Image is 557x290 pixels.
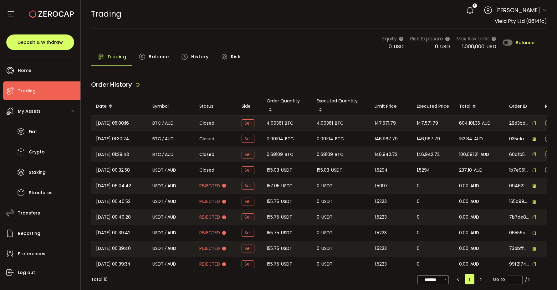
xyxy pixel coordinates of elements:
[375,229,387,236] span: 1.5223
[454,101,504,112] div: Total
[459,214,468,221] span: 0.00
[162,120,164,127] em: /
[242,198,254,205] span: Sell
[509,261,529,267] span: 99f21747-126d-4f5d-929a-95b196cd415d
[375,182,388,189] span: 1.5097
[459,151,478,158] span: 100,081.21
[321,261,333,268] span: USDT
[394,43,404,50] span: USD
[152,198,164,205] span: USDT
[462,43,484,50] span: 1,000,000
[267,151,283,158] span: 0.68109
[504,103,540,110] div: Order ID
[91,101,147,112] div: Date
[267,182,279,189] span: 157.05
[412,103,454,110] div: Executed Price
[410,35,443,43] span: Risk Exposure
[417,120,438,127] span: 147,571.79
[199,167,214,173] span: Closed
[107,50,126,63] span: Trading
[435,43,438,50] span: 0
[509,136,529,142] span: 035c1ae2-8895-44cc-9624-08db6ae5ffb4
[91,276,108,283] div: Total 10
[167,167,176,174] span: AUD
[199,261,220,267] span: Rejected
[317,261,319,268] span: 0
[149,50,169,63] span: Balance
[509,245,529,252] span: 73abff65-88fb-411a-b05c-f24de8b97bfb
[96,198,130,205] span: [DATE] 00:40:52
[375,198,387,205] span: 1.5223
[29,127,37,136] span: Fiat
[317,198,319,205] span: 0
[18,86,36,96] span: Trading
[317,167,329,174] span: 155.03
[375,120,396,127] span: 147,571.79
[317,229,319,236] span: 0
[199,151,214,158] span: Closed
[459,167,472,174] span: 237.10
[470,229,479,236] span: AUD
[242,245,254,252] span: Sell
[281,261,292,268] span: USDT
[335,120,344,127] span: BTC
[199,245,220,252] span: Rejected
[165,167,166,174] em: /
[285,151,294,158] span: BTC
[312,97,370,115] div: Executed Quantity
[18,66,31,75] span: Home
[165,120,174,127] span: AUD
[96,182,131,189] span: [DATE] 06:04:42
[459,245,468,252] span: 0.00
[417,261,420,268] span: 0
[165,229,166,236] em: /
[440,43,450,50] span: USD
[152,120,161,127] span: BTC
[199,198,220,205] span: Rejected
[509,183,529,189] span: 0946217a-62aa-4f3d-9979-362dde84e0f9
[96,245,131,252] span: [DATE] 00:39:40
[152,135,161,142] span: BTC
[96,167,130,174] span: [DATE] 00:32:58
[321,229,333,236] span: USDT
[267,229,279,236] span: 155.75
[482,120,491,127] span: AUD
[165,151,174,158] span: AUD
[516,40,534,45] span: Balance
[285,135,294,142] span: BTC
[465,274,474,284] li: 1
[165,135,174,142] span: AUD
[495,6,540,14] span: [PERSON_NAME]
[18,40,63,44] span: Deposit & Withdraw
[18,209,40,218] span: Transfers
[389,43,392,50] span: 0
[147,103,194,110] div: Symbol
[167,214,176,221] span: AUD
[242,260,254,268] span: Sell
[417,198,420,205] span: 0
[152,151,161,158] span: BTC
[191,50,208,63] span: History
[167,245,176,252] span: AUD
[456,35,489,43] span: Max Risk Limit
[96,151,129,158] span: [DATE] 01:28:43
[281,167,292,174] span: USDT
[321,245,333,252] span: USDT
[459,135,472,142] span: 152.84
[375,167,388,174] span: 1.5294
[317,245,319,252] span: 0
[281,198,292,205] span: USDT
[317,120,333,127] span: 4.09361
[470,198,479,205] span: AUD
[509,120,529,127] span: 28d3bde7-2607-483c-ba0e-2a10caf00aae
[237,103,262,110] div: Side
[281,214,292,221] span: USDT
[96,120,129,127] span: [DATE] 05:00:16
[417,151,440,158] span: 146,942.72
[167,261,176,268] span: AUD
[18,268,35,277] span: Log out
[459,198,468,205] span: 0.00
[152,167,164,174] span: USDT
[167,182,176,189] span: AUD
[459,182,468,189] span: 0.00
